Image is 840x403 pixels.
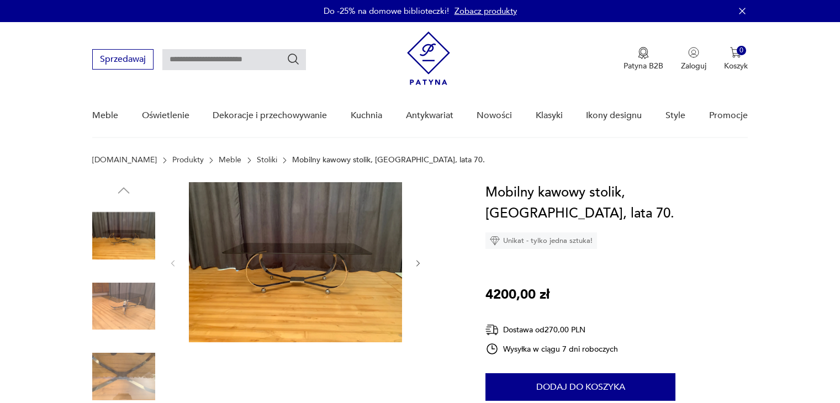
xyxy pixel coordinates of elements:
a: Klasyki [536,94,563,137]
a: Stoliki [257,156,277,165]
a: Ikona medaluPatyna B2B [624,47,663,71]
button: Szukaj [287,52,300,66]
p: 4200,00 zł [485,284,550,305]
a: Ikony designu [586,94,642,137]
p: Mobilny kawowy stolik, [GEOGRAPHIC_DATA], lata 70. [292,156,485,165]
a: Promocje [709,94,748,137]
h1: Mobilny kawowy stolik, [GEOGRAPHIC_DATA], lata 70. [485,182,748,224]
div: 0 [737,46,746,55]
button: Dodaj do koszyka [485,373,675,401]
img: Ikona medalu [638,47,649,59]
a: Produkty [172,156,204,165]
div: Wysyłka w ciągu 7 dni roboczych [485,342,618,356]
div: Dostawa od 270,00 PLN [485,323,618,337]
img: Ikona dostawy [485,323,499,337]
button: Zaloguj [681,47,706,71]
a: Kuchnia [351,94,382,137]
button: 0Koszyk [724,47,748,71]
a: Sprzedawaj [92,56,154,64]
a: Oświetlenie [142,94,189,137]
a: Meble [219,156,241,165]
a: Nowości [477,94,512,137]
img: Ikona koszyka [730,47,741,58]
img: Patyna - sklep z meblami i dekoracjami vintage [407,31,450,85]
a: Dekoracje i przechowywanie [213,94,327,137]
img: Zdjęcie produktu Mobilny kawowy stolik, Włochy, lata 70. [92,275,155,338]
a: Zobacz produkty [455,6,517,17]
p: Do -25% na domowe biblioteczki! [324,6,449,17]
img: Zdjęcie produktu Mobilny kawowy stolik, Włochy, lata 70. [92,204,155,267]
img: Ikonka użytkownika [688,47,699,58]
img: Zdjęcie produktu Mobilny kawowy stolik, Włochy, lata 70. [189,182,402,342]
button: Patyna B2B [624,47,663,71]
div: Unikat - tylko jedna sztuka! [485,232,597,249]
p: Koszyk [724,61,748,71]
img: Ikona diamentu [490,236,500,246]
a: Antykwariat [406,94,453,137]
a: Style [665,94,685,137]
p: Zaloguj [681,61,706,71]
button: Sprzedawaj [92,49,154,70]
p: Patyna B2B [624,61,663,71]
a: Meble [92,94,118,137]
a: [DOMAIN_NAME] [92,156,157,165]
